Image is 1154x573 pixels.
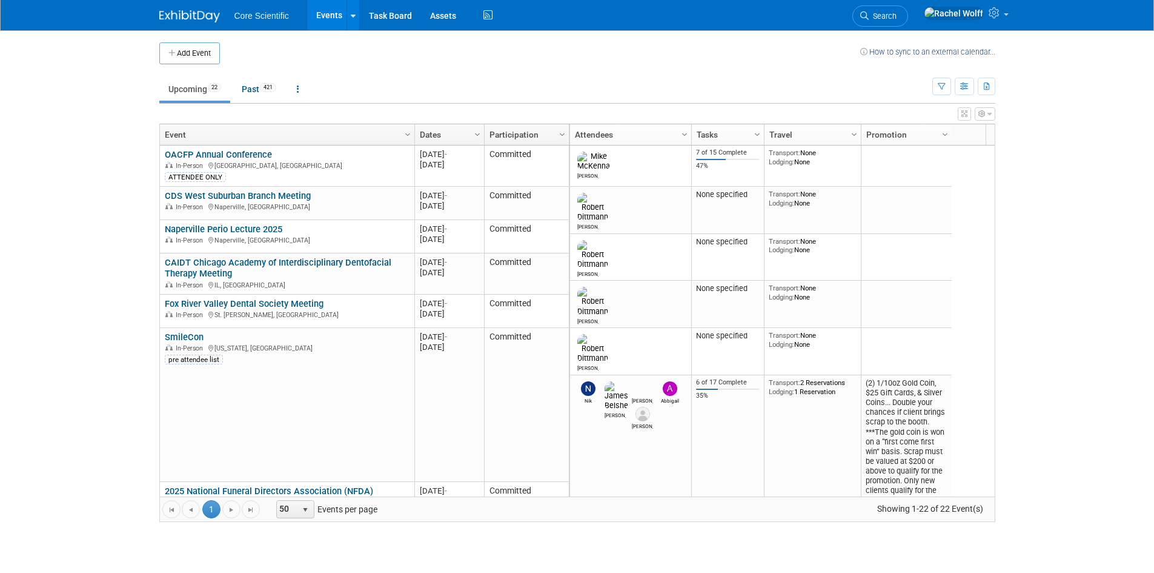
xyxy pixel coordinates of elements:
span: Lodging: [769,340,794,349]
div: [GEOGRAPHIC_DATA], [GEOGRAPHIC_DATA] [165,160,409,170]
div: None specified [696,190,759,199]
span: Column Settings [940,130,950,139]
div: Robert Dittmann [577,317,599,324]
span: 50 [277,501,297,518]
div: Nik Koelblinger [577,396,599,404]
div: Mike McKenna [577,171,599,179]
a: Go to the first page [162,500,181,518]
a: SmileCon [165,332,204,343]
span: Lodging: [769,387,794,396]
div: [DATE] [420,159,479,170]
div: St. [PERSON_NAME], [GEOGRAPHIC_DATA] [165,309,409,320]
a: Go to the next page [222,500,240,518]
a: 2025 National Funeral Directors Association (NFDA) International Convention & Expo [165,486,373,508]
span: - [445,299,447,308]
span: Events per page [260,500,390,518]
div: James Belshe [605,410,626,418]
img: In-Person Event [165,236,173,243]
span: - [445,191,447,200]
a: Column Settings [401,124,414,142]
div: None None [769,331,856,349]
a: CDS West Suburban Branch Meeting [165,190,311,201]
span: 421 [260,83,276,92]
span: Transport: [769,331,800,340]
div: Robert Dittmann [577,363,599,371]
span: Transport: [769,190,800,198]
div: [DATE] [420,149,479,159]
a: OACFP Annual Conference [165,149,272,160]
img: In-Person Event [165,311,173,317]
img: In-Person Event [165,203,173,209]
a: Column Settings [751,124,764,142]
div: None specified [696,331,759,341]
span: In-Person [176,311,207,319]
a: Go to the previous page [182,500,200,518]
div: [DATE] [420,224,479,234]
div: Abbigail Belshe [659,396,680,404]
span: - [445,258,447,267]
a: Column Settings [555,124,569,142]
div: Alex Belshe [632,421,653,429]
img: ExhibitDay [159,10,220,22]
a: Event [165,124,406,145]
div: 2 Reservations 1 Reservation [769,378,856,396]
div: None specified [696,237,759,247]
span: Go to the previous page [186,505,196,515]
img: In-Person Event [165,344,173,350]
span: In-Person [176,344,207,352]
button: Add Event [159,42,220,64]
a: Dates [420,124,476,145]
span: In-Person [176,203,207,211]
a: Go to the last page [242,500,260,518]
span: - [445,224,447,233]
a: Tasks [697,124,756,145]
img: Abbigail Belshe [663,381,677,396]
span: Core Scientific [234,11,289,21]
span: Lodging: [769,246,794,254]
span: Column Settings [557,130,567,139]
span: Go to the first page [167,505,176,515]
span: Transport: [769,378,800,387]
span: - [445,150,447,159]
span: Go to the last page [246,505,256,515]
span: In-Person [176,281,207,289]
img: Mike McKenna [577,152,610,171]
td: Committed [484,146,569,187]
div: ATTENDEE ONLY [165,172,226,182]
div: None None [769,149,856,166]
a: Travel [769,124,853,145]
span: Column Settings [473,130,482,139]
span: Transport: [769,237,800,246]
span: Transport: [769,149,800,157]
span: Column Settings [680,130,689,139]
td: Committed [484,482,569,535]
div: [DATE] [420,309,479,319]
img: Alex Belshe [635,407,650,421]
td: Committed [484,187,569,220]
img: In-Person Event [165,162,173,168]
img: Rachel Wolff [924,7,984,20]
a: Column Settings [938,124,952,142]
div: Robert Dittmann [577,222,599,230]
span: 22 [208,83,221,92]
a: Attendees [575,124,683,145]
div: None None [769,190,856,207]
span: Lodging: [769,293,794,301]
a: Column Settings [847,124,861,142]
td: Committed [484,328,569,482]
div: None None [769,237,856,255]
span: - [445,486,447,495]
img: Robert Dittmann [577,334,608,363]
div: 6 of 17 Complete [696,378,759,387]
div: [DATE] [420,496,479,506]
img: In-Person Event [165,281,173,287]
div: 47% [696,162,759,170]
td: Committed [484,253,569,295]
div: Naperville, [GEOGRAPHIC_DATA] [165,235,409,245]
span: In-Person [176,236,207,244]
a: Participation [489,124,561,145]
div: IL, [GEOGRAPHIC_DATA] [165,280,409,290]
div: [DATE] [420,486,479,496]
span: select [300,505,310,515]
a: How to sync to an external calendar... [860,47,995,56]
